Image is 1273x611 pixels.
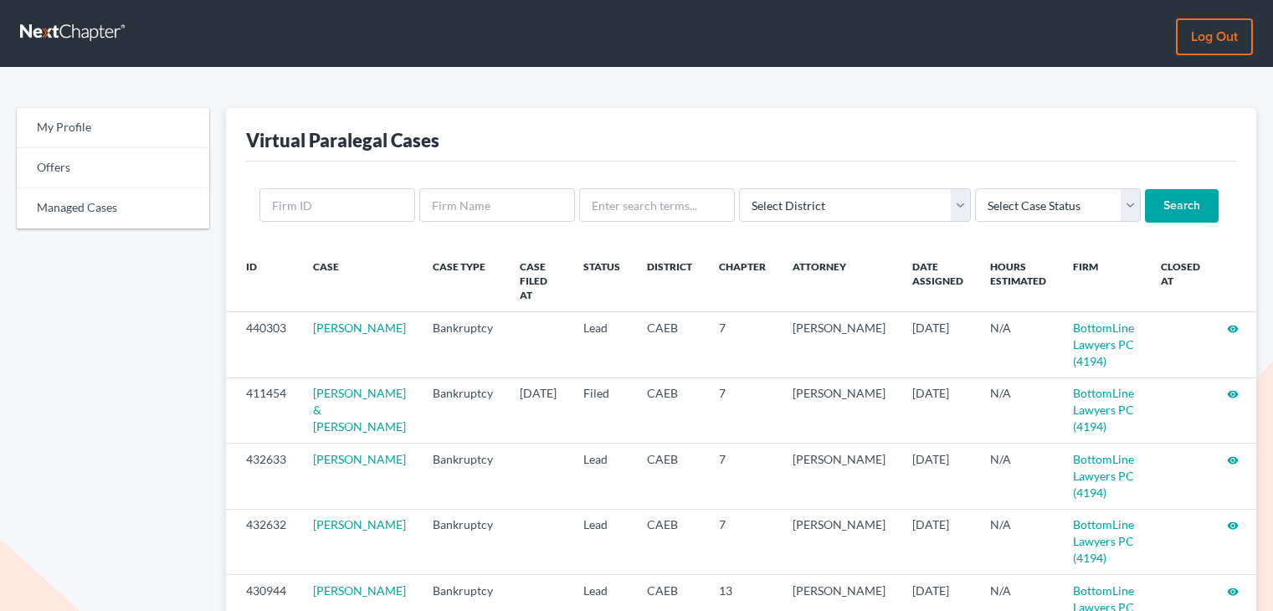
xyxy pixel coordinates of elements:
[506,249,570,312] th: Case Filed At
[17,148,209,188] a: Offers
[1073,386,1134,434] a: BottomLine Lawyers PC (4194)
[1227,321,1239,335] a: visibility
[977,444,1060,509] td: N/A
[226,249,300,312] th: ID
[779,509,899,574] td: [PERSON_NAME]
[899,312,977,377] td: [DATE]
[977,312,1060,377] td: N/A
[706,377,779,443] td: 7
[506,377,570,443] td: [DATE]
[899,444,977,509] td: [DATE]
[419,312,506,377] td: Bankruptcy
[779,312,899,377] td: [PERSON_NAME]
[1227,586,1239,598] i: visibility
[1227,517,1239,531] a: visibility
[899,249,977,312] th: Date Assigned
[226,509,300,574] td: 432632
[419,188,575,222] input: Firm Name
[899,377,977,443] td: [DATE]
[634,509,706,574] td: CAEB
[419,444,506,509] td: Bankruptcy
[579,188,735,222] input: Enter search terms...
[570,312,634,377] td: Lead
[17,108,209,148] a: My Profile
[1145,189,1219,223] input: Search
[419,509,506,574] td: Bankruptcy
[1227,323,1239,335] i: visibility
[706,444,779,509] td: 7
[1073,452,1134,500] a: BottomLine Lawyers PC (4194)
[706,312,779,377] td: 7
[313,583,406,598] a: [PERSON_NAME]
[977,509,1060,574] td: N/A
[1227,583,1239,598] a: visibility
[779,377,899,443] td: [PERSON_NAME]
[313,321,406,335] a: [PERSON_NAME]
[977,377,1060,443] td: N/A
[17,188,209,228] a: Managed Cases
[313,386,406,434] a: [PERSON_NAME] & [PERSON_NAME]
[1227,454,1239,466] i: visibility
[634,312,706,377] td: CAEB
[899,509,977,574] td: [DATE]
[706,249,779,312] th: Chapter
[1227,388,1239,400] i: visibility
[977,249,1060,312] th: Hours Estimated
[1073,321,1134,368] a: BottomLine Lawyers PC (4194)
[1073,517,1134,565] a: BottomLine Lawyers PC (4194)
[779,444,899,509] td: [PERSON_NAME]
[570,509,634,574] td: Lead
[570,249,634,312] th: Status
[570,444,634,509] td: Lead
[1147,249,1214,312] th: Closed at
[570,377,634,443] td: Filed
[634,377,706,443] td: CAEB
[226,377,300,443] td: 411454
[419,249,506,312] th: Case Type
[246,128,439,152] div: Virtual Paralegal Cases
[779,249,899,312] th: Attorney
[313,452,406,466] a: [PERSON_NAME]
[300,249,419,312] th: Case
[226,444,300,509] td: 432633
[634,249,706,312] th: District
[634,444,706,509] td: CAEB
[1060,249,1147,312] th: Firm
[226,312,300,377] td: 440303
[1227,452,1239,466] a: visibility
[1227,520,1239,531] i: visibility
[706,509,779,574] td: 7
[1227,386,1239,400] a: visibility
[313,517,406,531] a: [PERSON_NAME]
[259,188,415,222] input: Firm ID
[419,377,506,443] td: Bankruptcy
[1176,18,1253,55] a: Log out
